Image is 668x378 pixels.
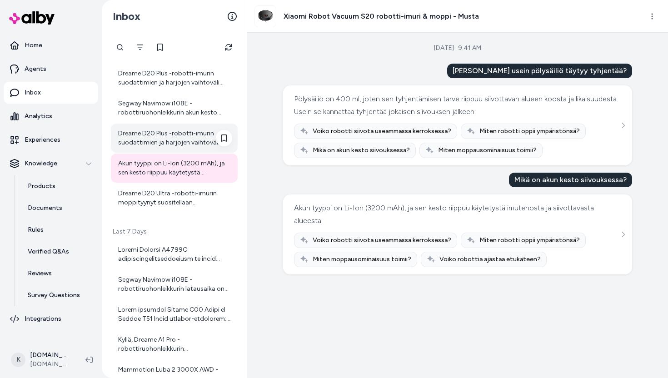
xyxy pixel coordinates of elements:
span: Miten moppausominaisuus toimii? [313,255,411,264]
div: Segway Navimow i108E -robottiruohonleikkurin latausaika on noin 90 minuuttia. Tämän jälkeen robot... [118,275,232,293]
div: Dreame D20 Plus -robotti-imurin suodattimien ja harjojen vaihtoväli riippuu käytöstä, mutta yleis... [118,69,232,87]
div: Kyllä, Dreame A1 Pro -robottiruohonleikkurin leikkuukorkeutta voi säätää mobiilisovelluksella säh... [118,335,232,353]
p: Agents [25,65,46,74]
button: See more [618,120,628,131]
button: Filter [131,38,149,56]
div: Akun tyyppi on Li-Ion (3200 mAh), ja sen kesto riippuu käytetystä imutehosta ja siivottavasta alu... [118,159,232,177]
a: Dreame D20 Ultra -robotti-imurin moppityynyt suositellaan vaihdettavaksi noin 1–3 kuukauden välei... [111,184,238,213]
h3: Xiaomi Robot Vacuum S20 robotti-imuri & moppi - Musta [284,11,479,22]
h2: Inbox [113,10,140,23]
div: Pölysäiliö on 400 ml, joten sen tyhjentämisen tarve riippuu siivottavan alueen koosta ja likaisuu... [294,93,619,118]
a: Reviews [19,263,98,284]
p: [DOMAIN_NAME] Shopify [30,351,71,360]
a: Products [19,175,98,197]
span: [DOMAIN_NAME] [30,360,71,369]
p: Experiences [25,135,60,144]
img: alby Logo [9,11,55,25]
a: Loremi Dolorsi A4799C adipiscingelitseddoeiusm te incid utlaboree doloremagnaal, enima minimve qu... [111,240,238,269]
div: [DATE] · 9:41 AM [434,44,481,53]
div: Mikä on akun kesto siivouksessa? [509,173,632,187]
a: Akun tyyppi on Li-Ion (3200 mAh), ja sen kesto riippuu käytetystä imutehosta ja siivottavasta alu... [111,154,238,183]
p: Rules [28,225,44,234]
div: Akun tyyppi on Li-Ion (3200 mAh), ja sen kesto riippuu käytetystä imutehosta ja siivottavasta alu... [294,202,619,227]
p: Survey Questions [28,291,80,300]
span: Voiko robotti siivota useammassa kerroksessa? [313,236,451,245]
div: Segway Navimow i108E -robottiruohonleikkurin akun kesto leikkuussa riippuu käytöstä ja nurmikon o... [118,99,232,117]
div: Lorem ipsumdol Sitame C00 Adipi el Seddoe T51 Incid utlabor-etdolorem: | Aliquaenim | Admini V90 ... [118,305,232,323]
span: Miten moppausominaisuus toimii? [438,146,537,155]
a: Home [4,35,98,56]
span: Miten robotti oppii ympäristönsä? [479,236,580,245]
a: Dreame D20 Plus -robotti-imurin suodattimien ja harjojen vaihtoväli riippuu käytöstä, mutta yleis... [111,124,238,153]
p: Verified Q&As [28,247,69,256]
p: Home [25,41,42,50]
div: Dreame D20 Plus -robotti-imurin suodattimien ja harjojen vaihtoväli riippuu käytöstä, mutta yleis... [118,129,232,147]
span: Voiko robotti siivota useammassa kerroksessa? [313,127,451,136]
span: Voiko robottia ajastaa etukäteen? [439,255,541,264]
a: Documents [19,197,98,219]
a: Inbox [4,82,98,104]
p: Analytics [25,112,52,121]
a: Experiences [4,129,98,151]
p: Knowledge [25,159,57,168]
p: Integrations [25,314,61,323]
span: K [11,353,25,367]
img: Xiaomi_s20_musta_1.jpg [255,6,276,27]
button: Knowledge [4,153,98,174]
div: Dreame D20 Ultra -robotti-imurin moppityynyt suositellaan vaihdettavaksi noin 1–3 kuukauden välei... [118,189,232,207]
a: Agents [4,58,98,80]
p: Last 7 Days [111,227,238,236]
button: See more [618,229,628,240]
a: Survey Questions [19,284,98,306]
span: Miten robotti oppii ympäristönsä? [479,127,580,136]
p: Products [28,182,55,191]
a: Kyllä, Dreame A1 Pro -robottiruohonleikkurin leikkuukorkeutta voi säätää mobiilisovelluksella säh... [111,330,238,359]
a: Verified Q&As [19,241,98,263]
a: Integrations [4,308,98,330]
button: K[DOMAIN_NAME] Shopify[DOMAIN_NAME] [5,345,78,374]
p: Documents [28,204,62,213]
a: Segway Navimow i108E -robottiruohonleikkurin akun kesto leikkuussa riippuu käytöstä ja nurmikon o... [111,94,238,123]
p: Inbox [25,88,41,97]
div: [PERSON_NAME] usein pölysäiliö täytyy tyhjentää? [447,64,632,78]
span: Mikä on akun kesto siivouksessa? [313,146,410,155]
a: Analytics [4,105,98,127]
a: Rules [19,219,98,241]
a: Lorem ipsumdol Sitame C00 Adipi el Seddoe T51 Incid utlabor-etdolorem: | Aliquaenim | Admini V90 ... [111,300,238,329]
a: Segway Navimow i108E -robottiruohonleikkurin latausaika on noin 90 minuuttia. Tämän jälkeen robot... [111,270,238,299]
a: Dreame D20 Plus -robotti-imurin suodattimien ja harjojen vaihtoväli riippuu käytöstä, mutta yleis... [111,64,238,93]
div: Loremi Dolorsi A4799C adipiscingelitseddoeiusm te incid utlaboree doloremagnaal, enima minimve qu... [118,245,232,264]
button: Refresh [219,38,238,56]
p: Reviews [28,269,52,278]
